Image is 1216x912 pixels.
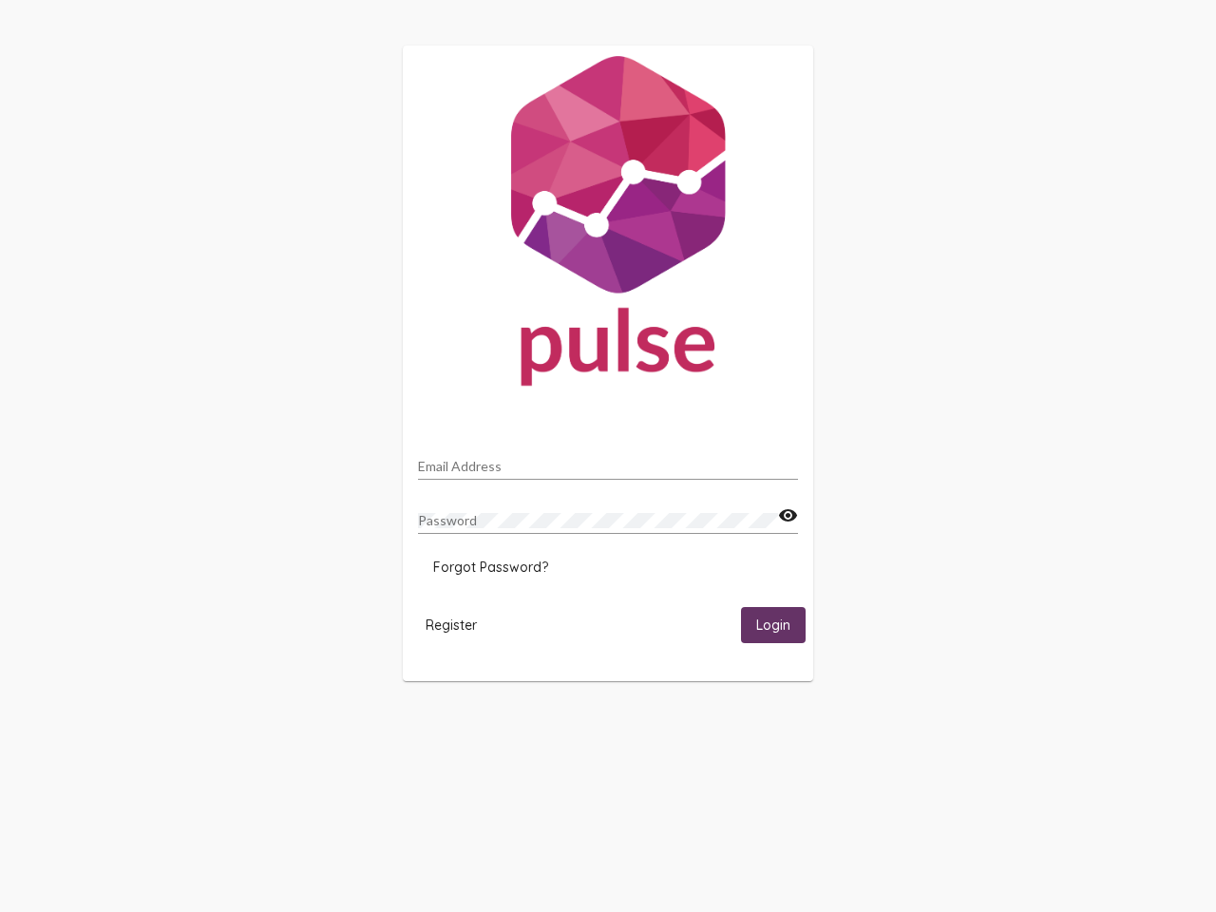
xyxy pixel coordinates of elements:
[403,46,813,405] img: Pulse For Good Logo
[778,504,798,527] mat-icon: visibility
[433,559,548,576] span: Forgot Password?
[426,617,477,634] span: Register
[418,550,563,584] button: Forgot Password?
[741,607,806,642] button: Login
[410,607,492,642] button: Register
[756,617,790,635] span: Login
